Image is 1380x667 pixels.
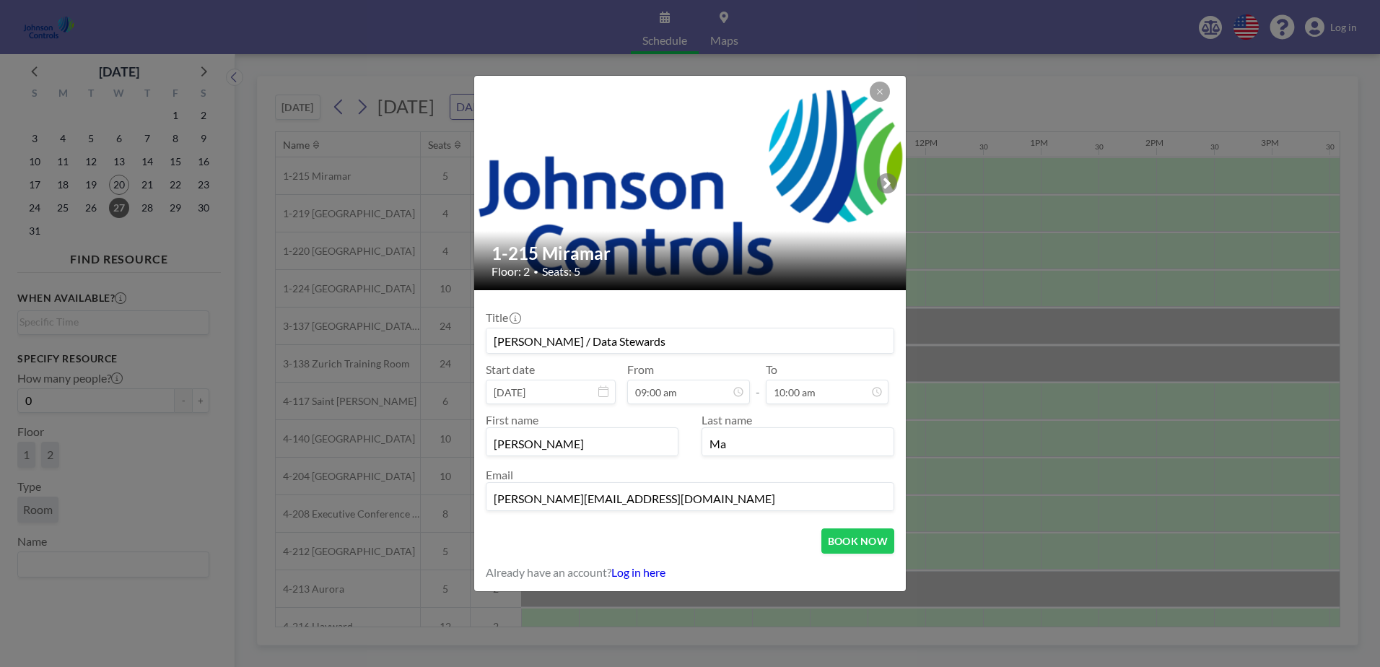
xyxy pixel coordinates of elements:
[486,413,538,427] label: First name
[702,431,894,455] input: Last name
[486,468,513,481] label: Email
[627,362,654,377] label: From
[486,486,894,510] input: Email
[533,266,538,277] span: •
[821,528,894,554] button: BOOK NOW
[492,243,890,264] h2: 1-215 Miramar
[486,328,894,353] input: Guest reservation
[486,362,535,377] label: Start date
[486,431,678,455] input: First name
[756,367,760,399] span: -
[611,565,665,579] a: Log in here
[474,61,907,305] img: 537.png
[486,565,611,580] span: Already have an account?
[486,310,520,325] label: Title
[766,362,777,377] label: To
[542,264,580,279] span: Seats: 5
[492,264,530,279] span: Floor: 2
[702,413,752,427] label: Last name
